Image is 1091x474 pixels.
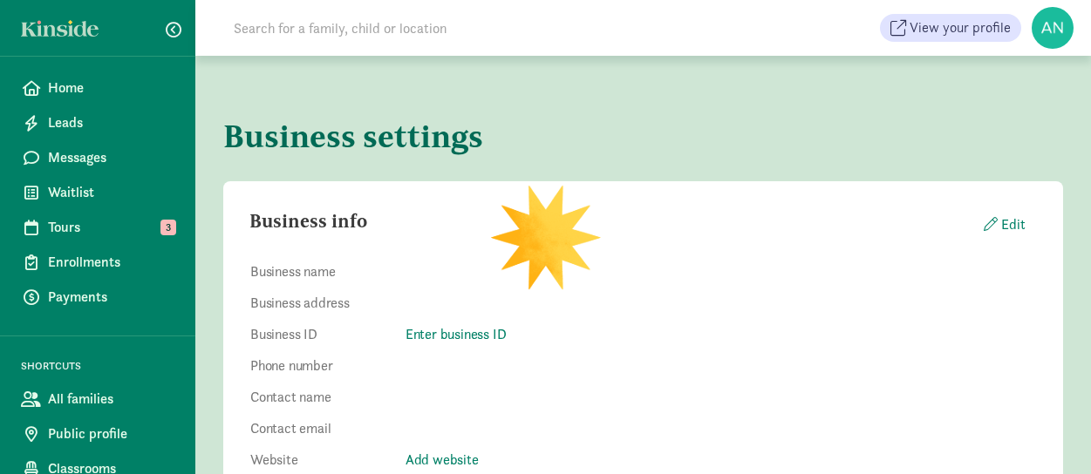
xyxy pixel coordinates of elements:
span: Payments [48,287,174,308]
a: Tours 3 [7,210,188,245]
label: Contact name [236,380,383,408]
span: Tours [48,217,174,238]
span: Leads [48,112,174,133]
label: Phone number [236,349,383,376]
span: Waitlist [48,182,174,203]
a: Waitlist [7,175,188,210]
input: Search for a family, child or location [223,10,713,45]
label: Contact email [236,411,383,439]
a: Home [7,71,188,105]
a: Messages [7,140,188,175]
a: Enter business ID [406,325,507,343]
span: Messages [48,147,174,168]
h2: Business settings [223,118,483,153]
a: Add website [406,450,479,469]
label: Business address [236,286,383,314]
a: Payments [7,280,188,315]
label: Business name [236,254,383,282]
span: Enrollments [48,252,174,273]
span: 3 [160,220,176,235]
a: Leads [7,105,188,140]
span: View your profile [910,17,1011,38]
h1: Business info [249,211,367,232]
a: Enrollments [7,245,188,280]
a: View your profile [880,14,1021,42]
span: All families [48,389,174,410]
label: Business ID [236,317,383,345]
a: All families [7,382,188,416]
label: Website [236,443,383,471]
a: Public profile [7,416,188,451]
button: Edit [969,207,1037,241]
span: Public profile [48,423,174,444]
span: Home [48,78,174,98]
